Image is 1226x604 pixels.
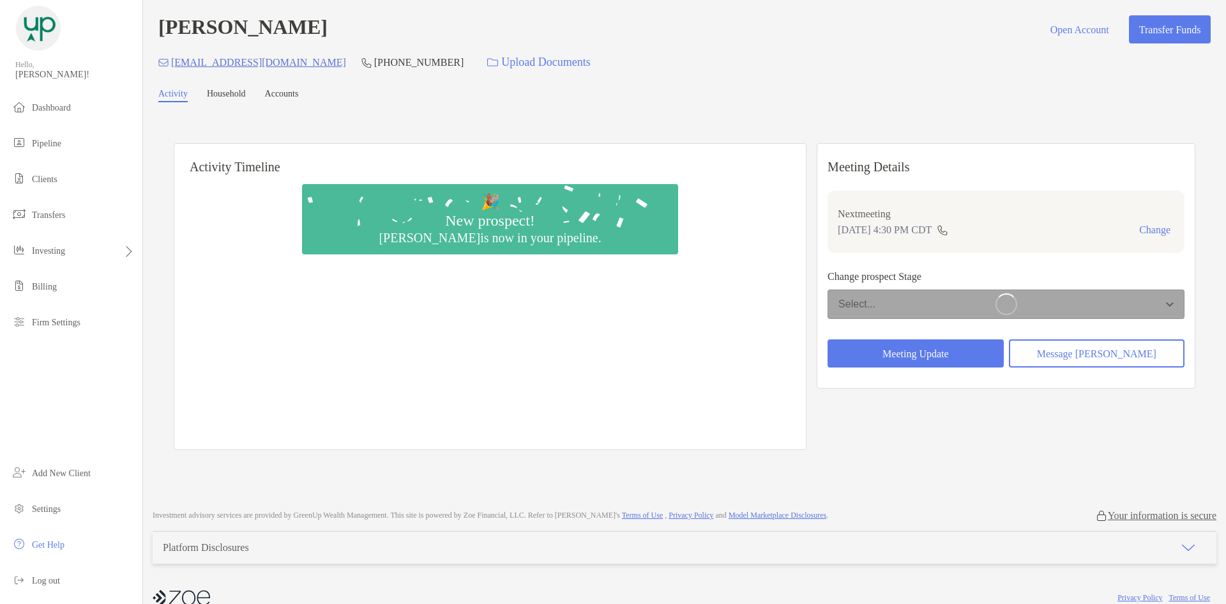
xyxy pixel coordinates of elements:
h4: [PERSON_NAME] [158,15,328,43]
span: Add New Client [32,468,91,478]
p: [DATE] 4:30 PM CDT [838,222,932,238]
span: Billing [32,282,57,291]
span: [PERSON_NAME]! [15,70,135,80]
img: add_new_client icon [11,465,27,480]
a: Household [207,89,246,102]
img: investing icon [11,242,27,258]
img: settings icon [11,500,27,516]
p: Meeting Details [828,159,1184,175]
div: 🎉 [476,193,505,212]
img: pipeline icon [11,135,27,150]
span: Investing [32,246,65,256]
a: Upload Documents [479,49,598,76]
button: Meeting Update [828,339,1003,368]
img: button icon [487,58,498,67]
p: Change prospect Stage [828,268,1184,284]
a: Activity [158,89,188,102]
img: firm-settings icon [11,314,27,329]
img: Zoe Logo [15,5,61,51]
img: Phone Icon [361,58,372,68]
img: Confetti [302,184,678,244]
a: Terms of Use [1169,593,1210,602]
img: dashboard icon [11,99,27,114]
img: Email Icon [158,59,169,66]
img: communication type [937,225,948,235]
span: Pipeline [32,139,61,148]
div: New prospect! [440,212,540,230]
span: Clients [32,174,57,184]
a: Model Marketplace Disclosures [729,511,826,520]
span: Get Help [32,540,64,550]
a: Terms of Use [622,511,663,520]
div: [PERSON_NAME] is now in your pipeline. [374,230,606,245]
span: Dashboard [32,103,71,112]
img: transfers icon [11,206,27,222]
span: Transfers [32,210,65,220]
button: Change [1135,224,1174,236]
img: logout icon [11,572,27,587]
span: Firm Settings [32,318,80,327]
div: Platform Disclosures [163,542,249,554]
span: Log out [32,576,60,585]
p: Next meeting [838,206,1174,222]
a: Accounts [265,89,299,102]
img: clients icon [11,171,27,186]
button: Open Account [1040,15,1119,43]
p: Investment advisory services are provided by GreenUp Wealth Management . This site is powered by ... [153,511,828,520]
img: get-help icon [11,536,27,552]
a: Privacy Policy [669,511,713,520]
p: [EMAIL_ADDRESS][DOMAIN_NAME] [171,54,346,70]
p: Your information is secure [1108,509,1216,522]
span: Settings [32,504,61,514]
button: Transfer Funds [1129,15,1211,43]
img: icon arrow [1181,540,1196,555]
p: [PHONE_NUMBER] [374,54,464,70]
h6: Activity Timeline [174,144,806,174]
img: billing icon [11,278,27,293]
button: Message [PERSON_NAME] [1009,339,1184,368]
a: Privacy Policy [1117,593,1162,602]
